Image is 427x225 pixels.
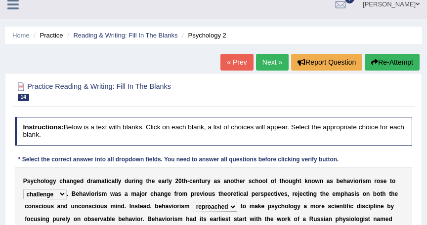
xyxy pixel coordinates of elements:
[93,178,96,185] b: a
[168,190,171,197] b: e
[89,190,91,197] b: i
[366,190,370,197] b: n
[177,203,179,210] b: r
[162,178,165,185] b: a
[267,190,271,197] b: e
[336,178,340,185] b: b
[150,190,154,197] b: c
[220,190,224,197] b: h
[310,203,316,210] b: m
[30,178,34,185] b: y
[95,203,96,210] b: i
[105,178,107,185] b: t
[288,203,290,210] b: l
[344,190,348,197] b: h
[141,190,145,197] b: o
[92,203,95,210] b: c
[88,203,92,210] b: s
[377,178,380,185] b: o
[389,190,391,197] b: t
[258,203,261,210] b: k
[146,203,150,210] b: d
[187,178,189,185] b: -
[79,190,83,197] b: h
[158,178,162,185] b: e
[197,190,200,197] b: e
[351,190,355,197] b: s
[353,178,355,185] b: i
[360,203,362,210] b: i
[90,178,93,185] b: r
[128,178,131,185] b: u
[243,178,245,185] b: r
[44,178,45,185] b: l
[223,178,227,185] b: a
[71,203,74,210] b: u
[380,178,384,185] b: s
[392,178,395,185] b: o
[12,32,30,39] a: Home
[80,178,84,185] b: d
[241,203,243,210] b: t
[125,190,128,197] b: a
[166,203,169,210] b: a
[279,178,281,185] b: t
[23,123,63,131] b: Instructions:
[255,203,258,210] b: a
[179,203,181,210] b: i
[233,190,237,197] b: e
[39,203,42,210] b: c
[380,190,382,197] b: t
[260,190,264,197] b: s
[31,31,63,40] li: Practice
[101,178,105,185] b: a
[164,190,168,197] b: g
[343,178,346,185] b: h
[28,203,32,210] b: o
[258,178,262,185] b: o
[64,203,68,210] b: d
[362,178,366,185] b: s
[41,178,44,185] b: o
[145,190,147,197] b: r
[326,190,329,197] b: e
[207,178,211,185] b: y
[138,203,140,210] b: t
[361,178,362,185] b: i
[250,203,255,210] b: m
[110,190,115,197] b: w
[70,178,73,185] b: n
[281,178,285,185] b: h
[15,156,342,165] div: * Select the correct answer into all dropdown fields. You need to answer all questions before cli...
[365,54,420,71] button: Re-Attempt
[121,203,125,210] b: d
[178,178,182,185] b: 0
[311,178,315,185] b: o
[15,80,261,101] h2: Practice Reading & Writing: Fill In The Blanks
[201,178,205,185] b: u
[131,178,134,185] b: r
[67,190,68,197] b: .
[297,203,300,210] b: y
[98,190,102,197] b: s
[330,178,333,185] b: s
[169,203,172,210] b: v
[227,190,231,197] b: o
[72,190,76,197] b: B
[214,178,217,185] b: a
[298,190,299,197] b: j
[288,190,289,197] b: ,
[172,203,173,210] b: i
[27,178,31,185] b: s
[390,178,392,185] b: t
[382,190,385,197] b: h
[182,190,187,197] b: m
[294,203,297,210] b: g
[57,203,61,210] b: a
[125,178,128,185] b: d
[111,178,115,185] b: a
[45,178,49,185] b: o
[167,178,169,185] b: l
[159,203,162,210] b: e
[315,178,320,185] b: w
